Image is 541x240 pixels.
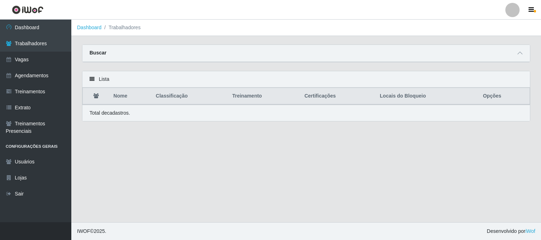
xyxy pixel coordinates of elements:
[152,88,228,105] th: Classificação
[300,88,376,105] th: Certificações
[479,88,530,105] th: Opções
[71,20,541,36] nav: breadcrumb
[77,25,102,30] a: Dashboard
[109,88,152,105] th: Nome
[77,228,90,234] span: IWOF
[376,88,479,105] th: Locais do Bloqueio
[12,5,44,14] img: CoreUI Logo
[82,71,530,88] div: Lista
[487,228,535,235] span: Desenvolvido por
[77,228,106,235] span: © 2025 .
[228,88,300,105] th: Treinamento
[90,50,106,56] strong: Buscar
[102,24,141,31] li: Trabalhadores
[90,109,130,117] p: Total de cadastros.
[525,228,535,234] a: iWof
